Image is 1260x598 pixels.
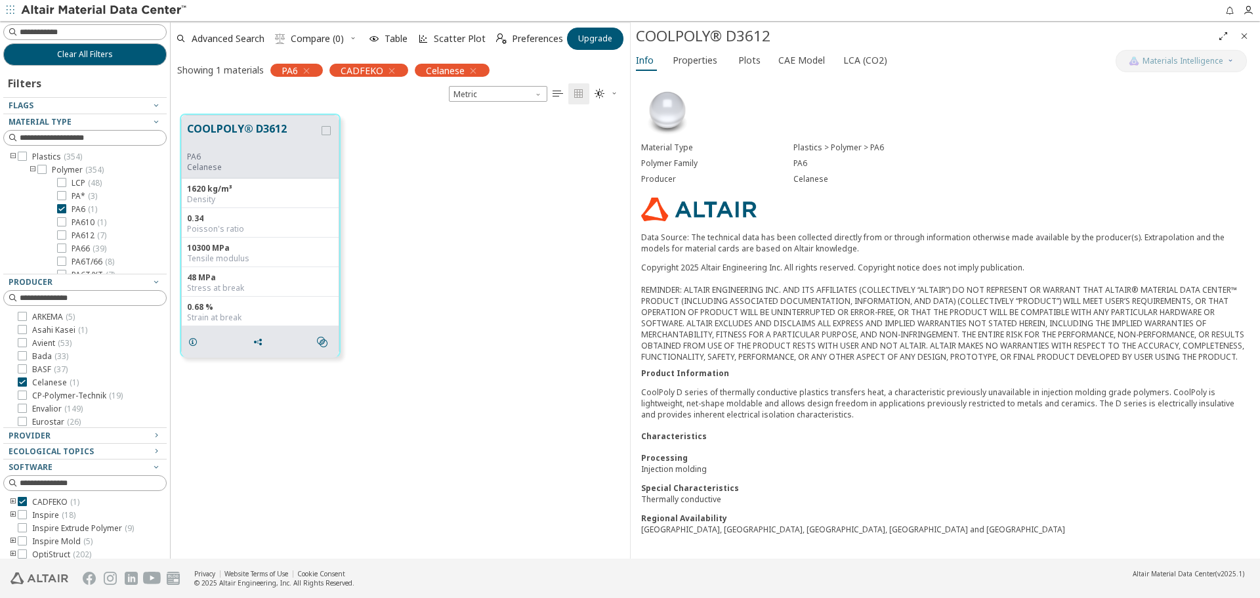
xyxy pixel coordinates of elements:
button: Provider [3,428,167,444]
img: AI Copilot [1129,56,1139,66]
span: ( 5 ) [66,311,75,322]
button: Tile View [568,83,589,104]
div: Poisson's ratio [187,224,333,234]
div: 0.68 % [187,302,333,312]
button: Upgrade [567,28,623,50]
span: Material Type [9,116,72,127]
span: Eurostar [32,417,81,427]
span: CP-Polymer-Technik [32,391,123,401]
i: toogle group [9,510,18,521]
button: COOLPOLY® D3612 [187,121,319,152]
div: (v2025.1) [1133,569,1244,578]
span: PA612 [72,230,106,241]
span: Table [385,34,408,43]
i: toogle group [9,549,18,560]
span: Polymer [52,165,104,175]
span: Info [636,50,654,71]
span: CADFEKO [341,64,383,76]
span: Inspire Extrude Polymer [32,523,134,534]
div: Showing 1 materials [177,64,264,76]
i:  [317,337,327,347]
span: Inspire [32,510,75,521]
span: PA610 [72,217,106,228]
button: Details [182,329,209,355]
span: ( 33 ) [54,351,68,362]
span: ( 39 ) [93,243,106,254]
div: PA6 [187,152,319,162]
span: LCP [72,178,102,188]
div: Polymer Family [641,158,793,169]
span: Upgrade [578,33,612,44]
span: Plots [738,50,761,71]
span: Scatter Plot [434,34,486,43]
span: ( 26 ) [67,416,81,427]
div: 0.34 [187,213,333,224]
div: 48 MPa [187,272,333,283]
span: Asahi Kasei [32,325,87,335]
span: Ecological Topics [9,446,94,457]
div: Celanese [793,174,1249,184]
img: Logo - Provider [641,198,757,221]
span: OptiStruct [32,549,91,560]
div: Strain at break [187,312,333,323]
p: CoolPoly D series of thermally conductive plastics transfers heat, a characteristic previously un... [641,387,1249,420]
span: ( 1 ) [70,377,79,388]
button: AI CopilotMaterials Intelligence [1116,50,1247,72]
div: Copyright 2025 Altair Engineering Inc. All rights reserved. Copyright notice does not imply publi... [641,262,1249,362]
button: Similar search [311,329,339,355]
span: Celanese [32,377,79,388]
div: 1620 kg/m³ [187,184,333,194]
button: Share [247,329,274,355]
span: CADFEKO [32,497,79,507]
i:  [595,89,605,99]
span: ( 19 ) [109,390,123,401]
span: Plastics [32,152,82,162]
div: © 2025 Altair Engineering, Inc. All Rights Reserved. [194,578,354,587]
button: Full Screen [1213,26,1234,47]
div: Filters [3,66,48,97]
span: ( 354 ) [85,164,104,175]
span: Compare (0) [291,34,344,43]
span: ( 8 ) [105,256,114,267]
div: Plastics > Polymer > PA6 [793,142,1249,153]
img: Material Type Image [641,85,694,137]
i:  [553,89,563,99]
a: Privacy [194,569,215,578]
div: Tensile modulus [187,253,333,264]
button: Software [3,459,167,475]
a: Website Terms of Use [224,569,288,578]
div: 10300 MPa [187,243,333,253]
span: Materials Intelligence [1143,56,1223,66]
div: Stress at break [187,283,333,293]
span: ( 1 ) [70,496,79,507]
button: Theme [589,83,623,104]
i:  [574,89,584,99]
span: ( 48 ) [88,177,102,188]
span: ( 1 ) [88,203,97,215]
button: Close [1234,26,1255,47]
span: LCA (CO2) [843,50,887,71]
span: CAE Model [778,50,825,71]
span: ( 3 ) [88,190,97,202]
span: Avient [32,338,72,349]
div: Injection molding [641,463,1249,475]
span: PA6T/66 [72,257,114,267]
span: Metric [449,86,547,102]
i: toogle group [9,497,18,507]
div: [GEOGRAPHIC_DATA], [GEOGRAPHIC_DATA], [GEOGRAPHIC_DATA], [GEOGRAPHIC_DATA] and [GEOGRAPHIC_DATA] [641,524,1249,535]
span: Celanese [426,64,465,76]
i: toogle group [28,165,37,175]
div: grid [171,104,630,559]
span: ( 18 ) [62,509,75,521]
span: ( 7 ) [97,230,106,241]
div: Special Characteristics [641,482,1249,494]
span: Producer [9,276,52,288]
img: Altair Material Data Center [21,4,188,17]
span: ( 354 ) [64,151,82,162]
div: Density [187,194,333,205]
i: toogle group [9,536,18,547]
span: ( 9 ) [125,523,134,534]
button: Producer [3,274,167,290]
span: ( 1 ) [97,217,106,228]
button: Flags [3,98,167,114]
